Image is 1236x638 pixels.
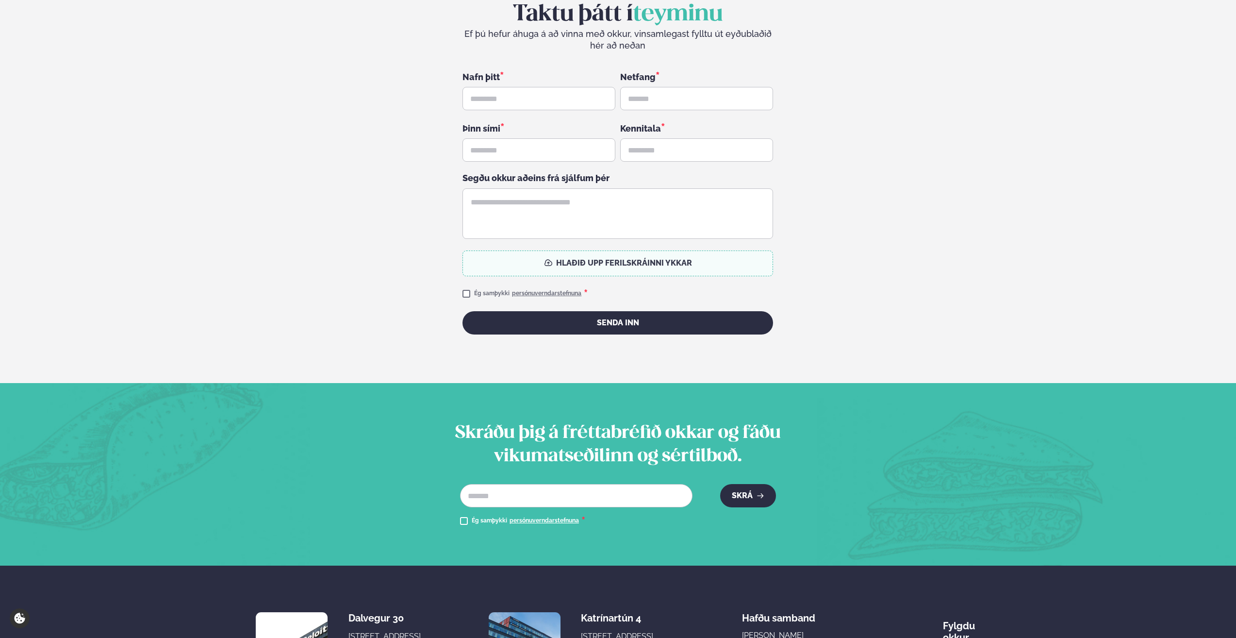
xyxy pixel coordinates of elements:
a: persónuverndarstefnuna [510,517,579,525]
div: Ef þú hefur áhuga á að vinna með okkur, vinsamlegast fylltu út eyðublaðið hér að neðan [462,28,773,51]
button: Skrá [720,484,776,507]
span: Hlaðið upp ferilskráinni ykkar [556,259,692,268]
h2: Skráðu þig á fréttabréfið okkar og fáðu vikumatseðilinn og sértilboð. [427,422,809,469]
button: Senda inn [462,311,773,335]
a: persónuverndarstefnuna [512,290,581,298]
span: Hafðu samband [742,604,815,624]
div: Þinn sími [462,122,615,134]
div: Ég samþykki [474,288,588,300]
div: Netfang [620,70,773,83]
div: Katrínartún 4 [581,612,658,624]
div: Kennitala [620,122,773,134]
div: Nafn þitt [462,70,615,83]
a: Cookie settings [10,608,30,628]
div: Ég samþykki [472,515,585,527]
span: teyminu [633,4,723,25]
div: Segðu okkur aðeins frá sjálfum þér [462,173,773,184]
div: Dalvegur 30 [348,612,426,624]
h2: Taktu þátt í [462,1,773,28]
